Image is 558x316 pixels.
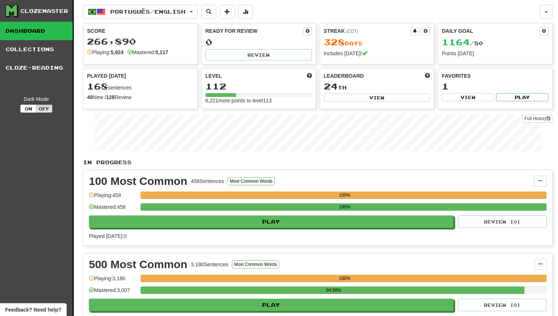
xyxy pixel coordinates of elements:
[89,299,454,311] button: Play
[87,72,126,80] span: Played [DATE]
[155,49,168,55] strong: 5,117
[442,27,540,35] div: Daily Goal
[143,287,524,294] div: 94.56%
[89,192,137,204] div: Playing: 458
[110,8,186,15] span: Português / English
[496,93,548,101] button: Play
[127,49,168,56] div: Mastered:
[87,49,124,56] div: Playing:
[442,37,470,47] span: 1164
[522,115,552,123] a: Full History
[87,37,194,46] div: 266,890
[87,82,194,91] div: sentences
[220,5,235,19] button: Add sentence to collection
[191,178,224,185] div: 458 Sentences
[442,50,548,57] div: Points [DATE]
[324,27,411,35] div: Streak
[205,82,312,91] div: 112
[111,49,124,55] strong: 5,924
[87,94,194,101] div: New / Review
[324,94,430,102] button: View
[307,72,312,80] span: Score more points to level up
[232,260,279,268] button: Most Common Words
[83,5,198,19] button: Português/English
[442,82,548,91] div: 1
[89,215,454,228] button: Play
[324,50,430,57] div: Includes [DATE]!
[83,159,552,166] p: In Progress
[324,81,338,91] span: 24
[442,93,494,101] button: View
[89,287,137,299] div: Mastered: 3,007
[89,233,126,239] span: Played [DATE]: 0
[205,27,303,35] div: Ready for Review
[442,40,483,46] span: / 50
[191,261,228,268] div: 3,180 Sentences
[143,192,547,199] div: 100%
[442,72,548,80] div: Favorites
[205,97,312,104] div: 6,221 more points to level 113
[89,203,137,215] div: Mastered: 458
[205,38,312,47] div: 0
[36,105,52,113] button: Off
[324,38,430,47] div: Day s
[20,105,37,113] button: On
[205,49,312,60] button: Review
[143,203,547,211] div: 100%
[5,306,61,313] span: Open feedback widget
[20,7,68,15] div: Clozemaster
[201,5,216,19] button: Search sentences
[458,215,547,228] button: Review (0)
[6,95,67,103] div: Dark Mode
[324,37,345,47] span: 328
[458,299,547,311] button: Review (0)
[205,72,222,80] span: Level
[87,94,93,100] strong: 40
[228,177,275,185] button: Most Common Words
[238,5,253,19] button: More stats
[89,275,137,287] div: Playing: 3,180
[87,81,108,91] span: 168
[346,29,358,34] a: (CDT)
[87,27,194,35] div: Score
[89,176,187,187] div: 100 Most Common
[425,72,430,80] span: This week in points, UTC
[89,259,187,270] div: 500 Most Common
[324,72,364,80] span: Leaderboard
[106,94,114,100] strong: 128
[143,275,547,282] div: 100%
[324,82,430,91] div: th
